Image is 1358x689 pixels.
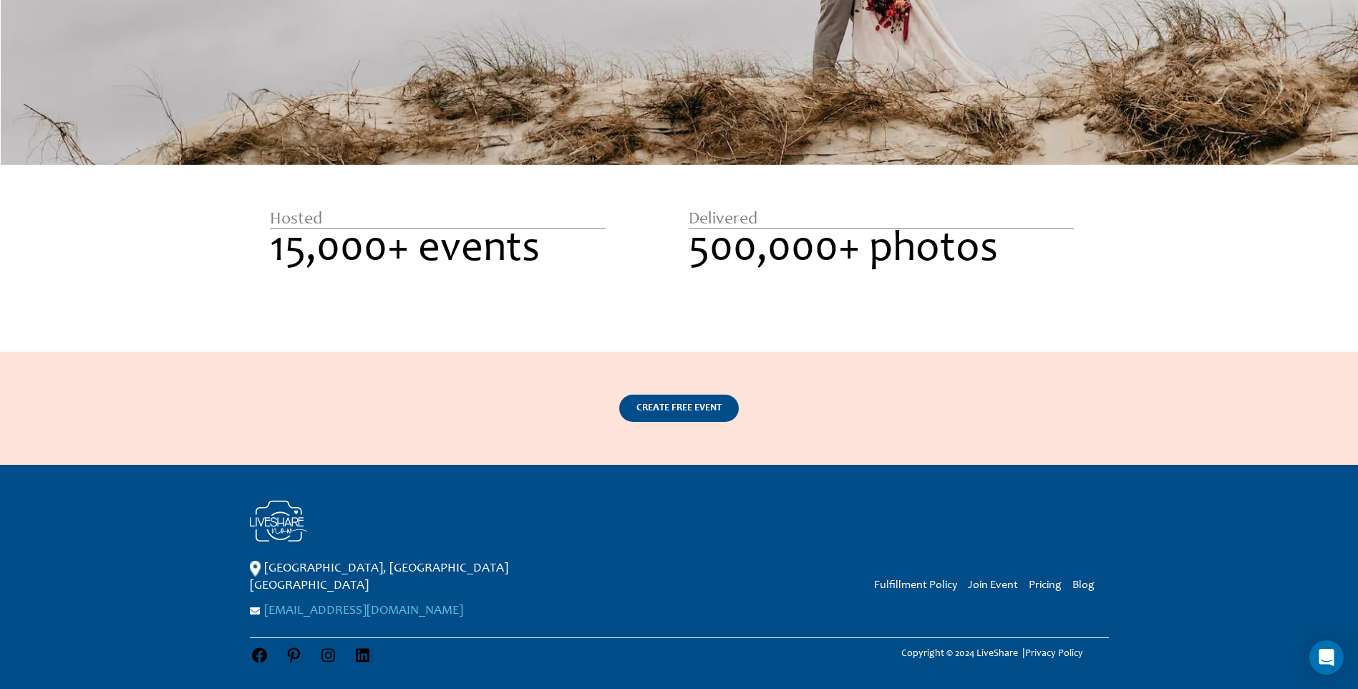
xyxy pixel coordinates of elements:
a: Fulfillment Policy [874,579,957,591]
img: ico_email.png [250,607,261,615]
a: Blog [1072,579,1095,591]
a: CREATE FREE EVENT [619,395,739,422]
div: Delivered [689,211,1073,229]
a: [EMAIL_ADDRESS][DOMAIN_NAME] [264,604,463,617]
nav: Menu [863,576,1095,594]
img: ico_location.png [250,561,261,577]
span: Hosted [270,211,322,228]
p: 500,000+ photos [689,229,1073,272]
a: Privacy Policy [1025,649,1083,659]
span: CREATE FREE EVENT [636,403,722,413]
div: Open Intercom Messenger [1309,640,1344,675]
a: Pricing [1029,579,1062,591]
p: [GEOGRAPHIC_DATA], [GEOGRAPHIC_DATA] [GEOGRAPHIC_DATA] [250,560,622,594]
a: Join Event [968,579,1018,591]
p: Copyright © 2024 LiveShare | [876,645,1108,662]
p: 15,000+ events [270,229,606,272]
